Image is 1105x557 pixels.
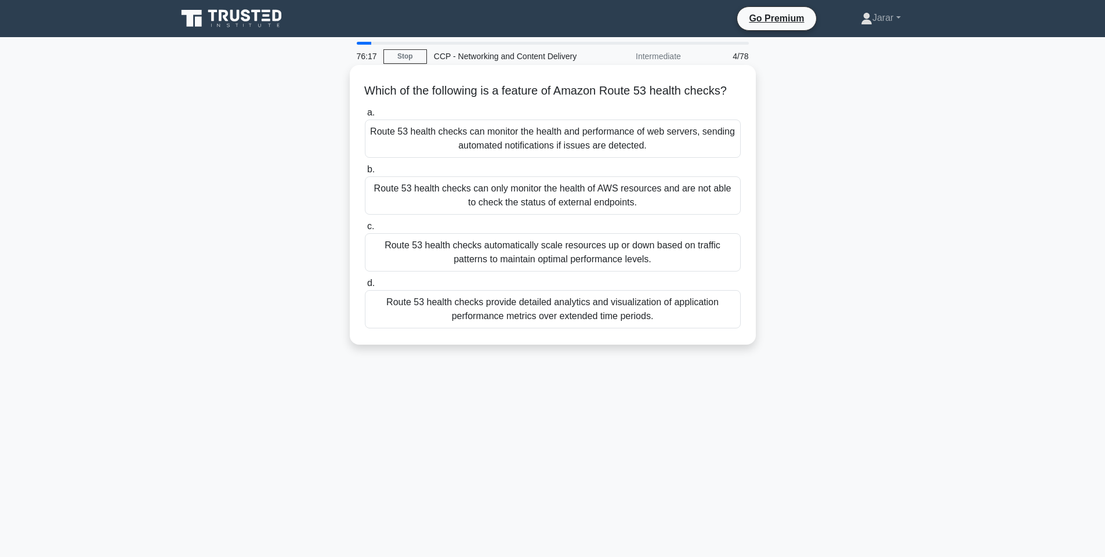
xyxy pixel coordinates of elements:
[364,84,742,99] h5: Which of the following is a feature of Amazon Route 53 health checks?
[688,45,756,68] div: 4/78
[742,11,811,26] a: Go Premium
[586,45,688,68] div: Intermediate
[365,290,741,328] div: Route 53 health checks provide detailed analytics and visualization of application performance me...
[383,49,427,64] a: Stop
[427,45,586,68] div: CCP - Networking and Content Delivery
[833,6,929,30] a: Jarar
[365,176,741,215] div: Route 53 health checks can only monitor the health of AWS resources and are not able to check the...
[365,120,741,158] div: Route 53 health checks can monitor the health and performance of web servers, sending automated n...
[367,107,375,117] span: a.
[365,233,741,272] div: Route 53 health checks automatically scale resources up or down based on traffic patterns to main...
[367,221,374,231] span: c.
[367,164,375,174] span: b.
[367,278,375,288] span: d.
[350,45,383,68] div: 76:17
